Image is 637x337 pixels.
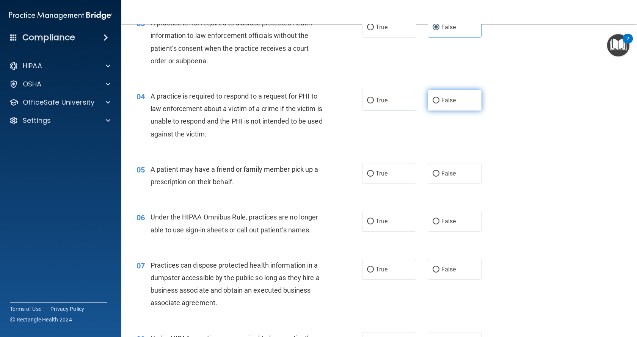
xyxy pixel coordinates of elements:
input: True [367,267,374,273]
p: OSHA [23,80,42,89]
input: False [433,25,439,30]
span: Practices can dispose protected health information in a dumpster accessible by the public so long... [151,261,320,307]
span: True [376,266,388,273]
input: False [433,267,439,273]
a: OfficeSafe University [9,98,110,107]
p: Settings [23,116,51,125]
input: False [433,171,439,177]
input: True [367,171,374,177]
img: PMB logo [9,8,112,23]
span: True [376,24,388,31]
span: False [441,97,456,104]
a: Settings [9,116,110,125]
span: False [441,24,456,31]
h4: Compliance [22,32,75,43]
input: False [433,219,439,224]
a: HIPAA [9,61,110,71]
p: HIPAA [23,61,42,71]
span: 05 [136,165,145,174]
input: True [367,25,374,30]
span: Ⓒ Rectangle Health 2024 [10,316,72,323]
span: False [441,218,456,225]
input: True [367,219,374,224]
span: A practice is required to respond to a request for PHI to law enforcement about a victim of a cri... [151,92,323,138]
span: A practice is not required to disclose protected health information to law enforcement officials ... [151,19,312,65]
iframe: Drift Widget Chat Controller [506,283,628,313]
a: Terms of Use [10,305,41,313]
p: OfficeSafe University [23,98,94,107]
div: 2 [626,39,629,49]
span: False [441,170,456,177]
span: 07 [136,261,145,270]
span: A patient may have a friend or family member pick up a prescription on their behalf. [151,165,318,186]
span: 04 [136,92,145,101]
span: True [376,218,388,225]
input: True [367,98,374,103]
span: False [441,266,456,273]
span: True [376,170,388,177]
span: Under the HIPAA Omnibus Rule, practices are no longer able to use sign-in sheets or call out pati... [151,213,318,234]
input: False [433,98,439,103]
a: Privacy Policy [50,305,85,313]
a: OSHA [9,80,110,89]
span: 06 [136,213,145,222]
button: Open Resource Center, 2 new notifications [607,34,629,56]
span: True [376,97,388,104]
